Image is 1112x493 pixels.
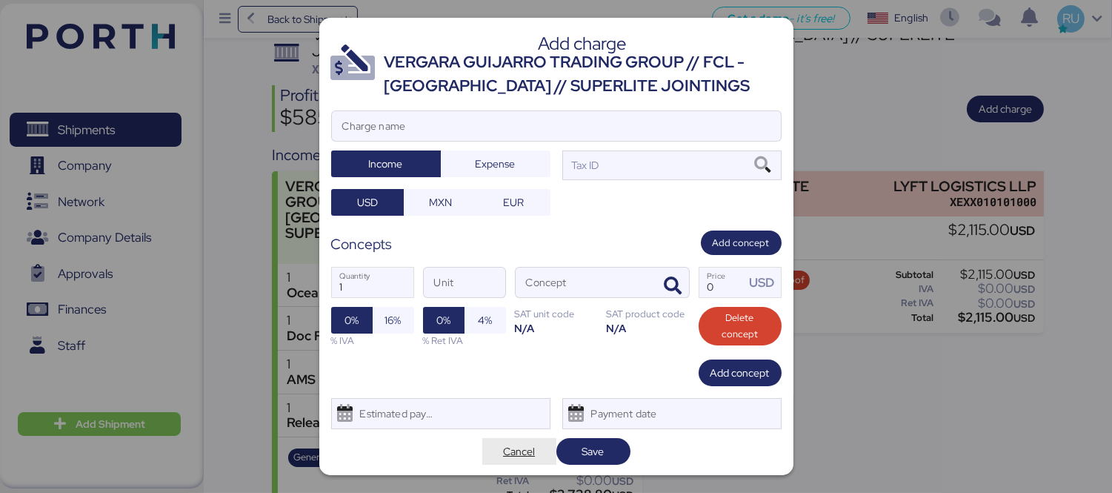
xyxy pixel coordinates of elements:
[331,150,441,177] button: Income
[582,443,605,460] span: Save
[344,311,359,329] span: 0%
[436,311,450,329] span: 0%
[331,234,393,255] div: Concepts
[384,37,782,50] div: Add charge
[503,443,535,460] span: Cancel
[658,271,689,302] button: ConceptConcept
[503,193,524,211] span: EUR
[515,321,598,335] div: N/A
[482,438,556,465] button: Cancel
[384,50,782,99] div: VERGARA GUIJARRO TRADING GROUP // FCL - [GEOGRAPHIC_DATA] // SUPERLITE JOINTINGS
[713,235,770,251] span: Add concept
[710,310,770,343] span: Delete concept
[699,307,782,345] button: Delete concept
[478,311,492,329] span: 4%
[332,111,781,141] input: Charge name
[607,307,690,321] div: SAT product code
[404,189,477,216] button: MXN
[332,268,413,297] input: Quantity
[423,307,465,334] button: 0%
[424,268,505,297] input: Unit
[710,364,770,382] span: Add concept
[331,334,414,348] div: % IVA
[369,155,403,173] span: Income
[556,438,630,465] button: Save
[429,193,452,211] span: MXN
[569,157,599,173] div: Tax ID
[357,193,378,211] span: USD
[441,150,550,177] button: Expense
[465,307,506,334] button: 4%
[385,311,402,329] span: 16%
[749,274,780,292] div: USD
[331,189,404,216] button: USD
[477,189,550,216] button: EUR
[699,268,745,297] input: Price
[701,231,782,255] button: Add concept
[423,334,506,348] div: % Ret IVA
[331,307,373,334] button: 0%
[607,321,690,335] div: N/A
[515,307,598,321] div: SAT unit code
[373,307,414,334] button: 16%
[516,268,653,297] input: Concept
[476,155,516,173] span: Expense
[699,360,782,386] button: Add concept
